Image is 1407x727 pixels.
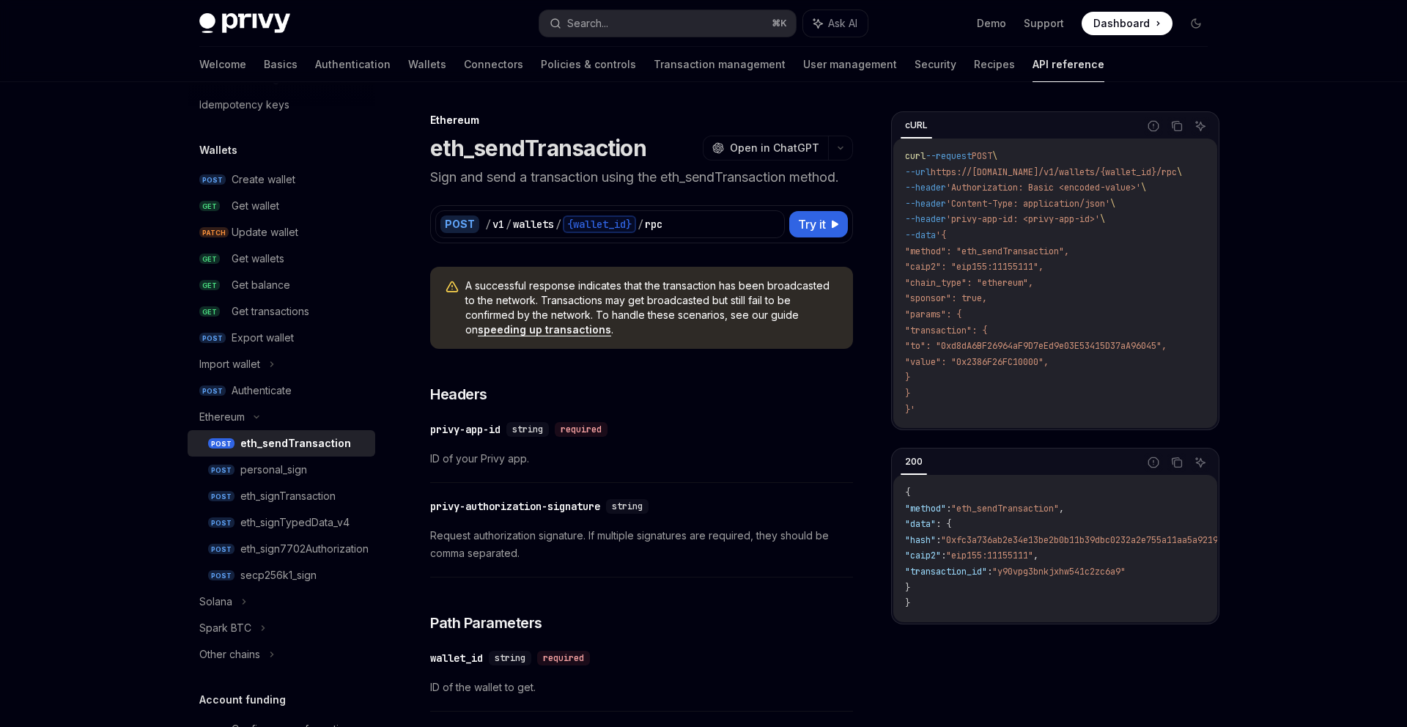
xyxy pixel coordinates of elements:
div: Ethereum [430,113,853,128]
span: POST [208,544,234,555]
button: Ask AI [1191,117,1210,136]
div: privy-app-id [430,422,501,437]
span: POST [199,333,226,344]
a: Support [1024,16,1064,31]
h5: Wallets [199,141,237,159]
span: "to": "0xd8dA6BF26964aF9D7eEd9e03E53415D37aA96045", [905,340,1167,352]
div: Solana [199,593,232,610]
span: : { [936,518,951,530]
a: POSTeth_signTransaction [188,483,375,509]
span: string [495,652,525,664]
span: : [936,534,941,546]
span: "hash" [905,534,936,546]
span: "chain_type": "ethereum", [905,277,1033,289]
a: POSTAuthenticate [188,377,375,404]
span: Headers [430,384,487,405]
a: Demo [977,16,1006,31]
span: Ask AI [828,16,857,31]
span: string [612,501,643,512]
span: "sponsor": true, [905,292,987,304]
a: POSTeth_sign7702Authorization [188,536,375,562]
span: "data" [905,518,936,530]
span: "method" [905,503,946,514]
span: "caip2" [905,550,941,561]
span: Dashboard [1093,16,1150,31]
a: Welcome [199,47,246,82]
div: wallet_id [430,651,483,665]
a: speeding up transactions [478,323,611,336]
h5: Account funding [199,691,286,709]
div: v1 [492,217,504,232]
div: cURL [901,117,932,134]
span: ID of the wallet to get. [430,679,853,696]
div: Get transactions [232,303,309,320]
button: Report incorrect code [1144,117,1163,136]
span: string [512,424,543,435]
div: required [555,422,608,437]
span: GET [199,201,220,212]
div: Authenticate [232,382,292,399]
span: --header [905,198,946,210]
span: \ [992,150,997,162]
button: Ask AI [1191,453,1210,472]
span: POST [208,438,234,449]
a: PATCHUpdate wallet [188,219,375,246]
button: Copy the contents from the code block [1167,453,1186,472]
span: '{ [936,229,946,241]
a: Dashboard [1082,12,1172,35]
a: GETGet wallet [188,193,375,219]
a: Security [915,47,956,82]
a: User management [803,47,897,82]
div: eth_signTypedData_v4 [240,514,350,531]
span: "caip2": "eip155:11155111", [905,261,1044,273]
span: "y90vpg3bnkjxhw541c2zc6a9" [992,566,1126,577]
div: Create wallet [232,171,295,188]
span: ID of your Privy app. [430,450,853,468]
span: POST [208,491,234,502]
button: Open in ChatGPT [703,136,828,160]
span: , [1033,550,1038,561]
a: POSTExport wallet [188,325,375,351]
span: "0xfc3a736ab2e34e13be2b0b11b39dbc0232a2e755a11aa5a9219890d3b2c6c7d8" [941,534,1290,546]
span: : [987,566,992,577]
span: POST [208,517,234,528]
span: GET [199,254,220,265]
span: "transaction": { [905,325,987,336]
span: GET [199,280,220,291]
a: GETGet wallets [188,246,375,272]
div: / [638,217,643,232]
span: POST [972,150,992,162]
span: "transaction_id" [905,566,987,577]
div: privy-authorization-signature [430,499,600,514]
div: Export wallet [232,329,294,347]
div: POST [440,215,479,233]
div: wallets [513,217,554,232]
a: Wallets [408,47,446,82]
span: } [905,388,910,399]
div: personal_sign [240,461,307,479]
span: 'privy-app-id: <privy-app-id>' [946,213,1100,225]
div: Spark BTC [199,619,251,637]
div: / [506,217,512,232]
span: 'Content-Type: application/json' [946,198,1110,210]
span: \ [1141,182,1146,193]
button: Toggle dark mode [1184,12,1208,35]
span: --request [926,150,972,162]
span: Try it [798,215,826,233]
div: required [537,651,590,665]
span: \ [1177,166,1182,178]
a: POSTeth_sendTransaction [188,430,375,457]
div: secp256k1_sign [240,567,317,584]
div: 200 [901,453,927,470]
button: Report incorrect code [1144,453,1163,472]
p: Sign and send a transaction using the eth_sendTransaction method. [430,167,853,188]
span: GET [199,306,220,317]
span: } [905,372,910,383]
span: Request authorization signature. If multiple signatures are required, they should be comma separa... [430,527,853,562]
span: POST [199,385,226,396]
a: API reference [1033,47,1104,82]
div: rpc [645,217,662,232]
div: Get balance [232,276,290,294]
span: POST [208,465,234,476]
a: POSTsecp256k1_sign [188,562,375,588]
